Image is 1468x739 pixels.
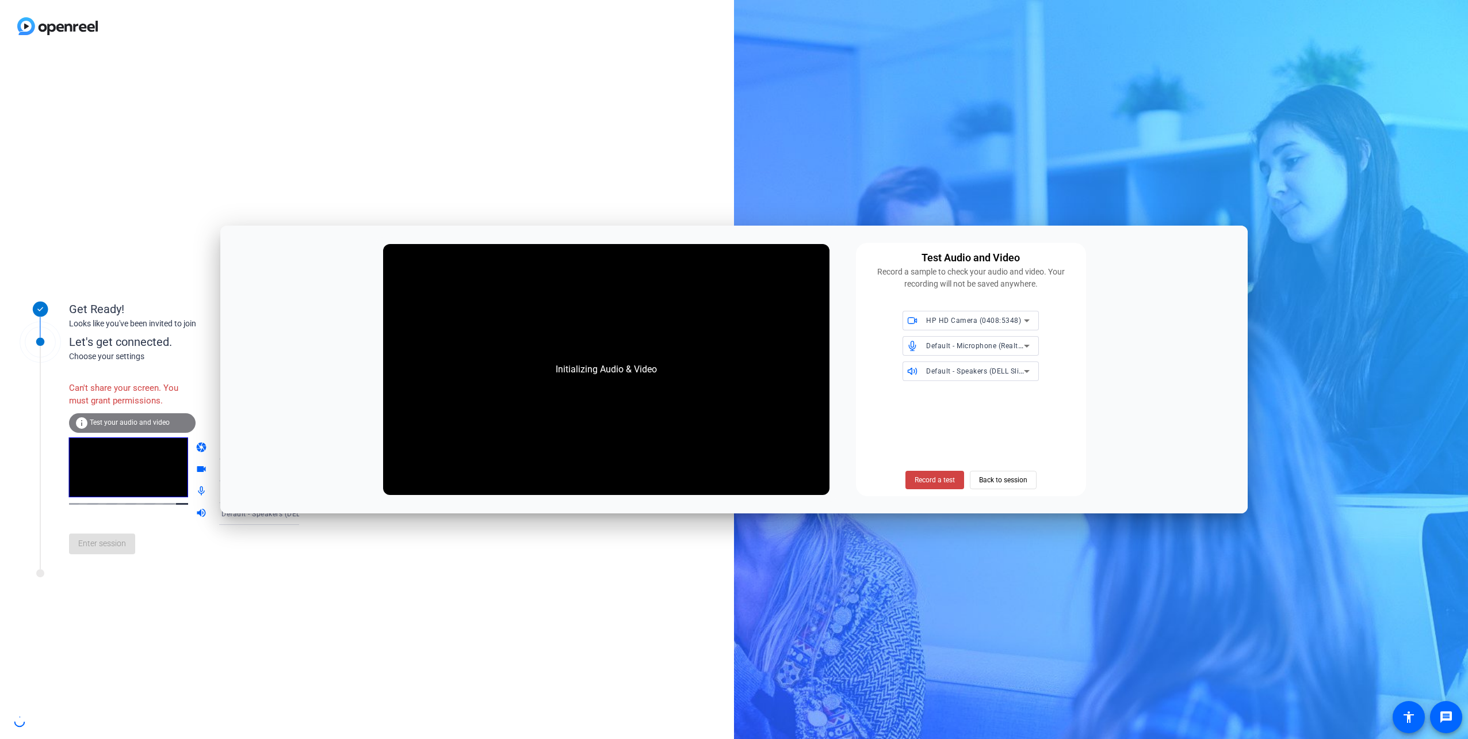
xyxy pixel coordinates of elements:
[196,507,209,521] mat-icon: volume_up
[863,266,1079,290] div: Record a sample to check your audio and video. Your recording will not be saved anywhere.
[1439,710,1453,724] mat-icon: message
[979,469,1027,491] span: Back to session
[90,418,170,426] span: Test your audio and video
[69,318,299,330] div: Looks like you've been invited to join
[196,441,209,455] mat-icon: camera
[196,485,209,499] mat-icon: mic_none
[922,250,1020,266] div: Test Audio and Video
[69,376,196,413] div: Can't share your screen. You must grant permissions.
[926,341,1060,350] span: Default - Microphone (Realtek(R) Audio)
[905,471,964,489] button: Record a test
[926,317,1021,325] span: HP HD Camera (0408:5348)
[69,351,323,363] div: Choose your settings
[221,509,430,518] span: Default - Speakers (DELL Slim Soundbar SB521A) (413c:a510)
[926,366,1134,375] span: Default - Speakers (DELL Slim Soundbar SB521A) (413c:a510)
[970,471,1037,489] button: Back to session
[1402,710,1416,724] mat-icon: accessibility
[75,416,89,430] mat-icon: info
[544,351,668,388] div: Initializing Audio & Video
[915,475,955,485] span: Record a test
[69,300,299,318] div: Get Ready!
[69,333,323,351] div: Let's get connected.
[196,463,209,477] mat-icon: videocam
